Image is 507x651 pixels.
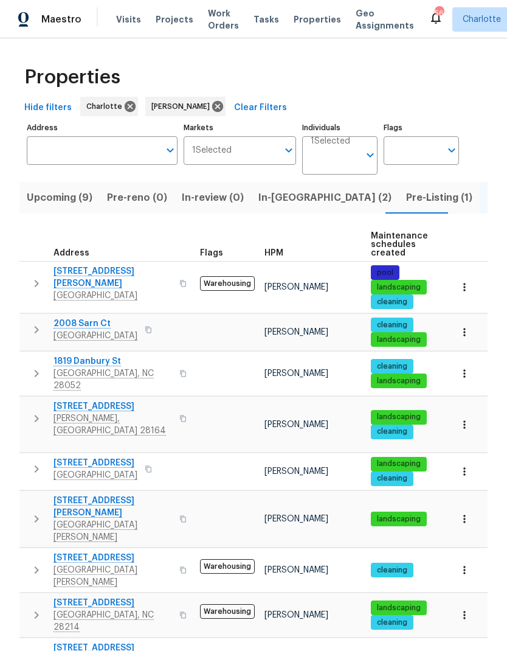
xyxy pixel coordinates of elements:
span: Clear Filters [234,100,287,116]
span: landscaping [372,412,426,422]
span: cleaning [372,565,412,576]
span: Charlotte [463,13,501,26]
span: [PERSON_NAME] [264,369,328,378]
span: landscaping [372,459,426,469]
button: Open [162,142,179,159]
span: Maestro [41,13,81,26]
label: Individuals [302,124,378,131]
span: HPM [264,249,283,257]
span: [PERSON_NAME] [264,566,328,574]
span: landscaping [372,282,426,293]
label: Markets [184,124,297,131]
span: Warehousing [200,276,255,291]
span: [PERSON_NAME] [151,100,215,113]
span: Charlotte [86,100,127,113]
button: Open [362,147,379,164]
span: Warehousing [200,559,255,574]
span: In-review (0) [182,189,244,206]
button: Hide filters [19,97,77,119]
label: Address [27,124,178,131]
span: Visits [116,13,141,26]
button: Open [280,142,297,159]
span: landscaping [372,514,426,524]
span: cleaning [372,426,412,437]
span: In-[GEOGRAPHIC_DATA] (2) [258,189,391,206]
span: Flags [200,249,223,257]
span: [PERSON_NAME] [264,515,328,523]
span: landscaping [372,376,426,386]
span: [PERSON_NAME] [264,611,328,619]
div: 56 [435,7,443,19]
span: cleaning [372,361,412,372]
span: 1 Selected [311,136,350,147]
span: landscaping [372,335,426,345]
span: cleaning [372,618,412,628]
span: Warehousing [200,604,255,619]
span: Geo Assignments [356,7,414,32]
span: [PERSON_NAME] [264,420,328,429]
button: Clear Filters [229,97,292,119]
span: Pre-reno (0) [107,189,167,206]
span: [PERSON_NAME] [264,328,328,336]
span: Pre-Listing (1) [406,189,472,206]
span: Properties [294,13,341,26]
span: [PERSON_NAME] [264,467,328,476]
span: Tasks [253,15,279,24]
span: landscaping [372,603,426,613]
span: cleaning [372,320,412,330]
span: 1 Selected [192,145,232,156]
span: cleaning [372,297,412,307]
span: Work Orders [208,7,239,32]
span: Hide filters [24,100,72,116]
span: pool [372,268,398,278]
span: [PERSON_NAME] [264,283,328,291]
span: Maintenance schedules created [371,232,428,257]
span: cleaning [372,473,412,484]
span: Properties [24,71,120,83]
button: Open [443,142,460,159]
div: Charlotte [80,97,138,116]
label: Flags [384,124,459,131]
span: Address [53,249,89,257]
span: Projects [156,13,193,26]
div: [PERSON_NAME] [145,97,226,116]
span: Upcoming (9) [27,189,92,206]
